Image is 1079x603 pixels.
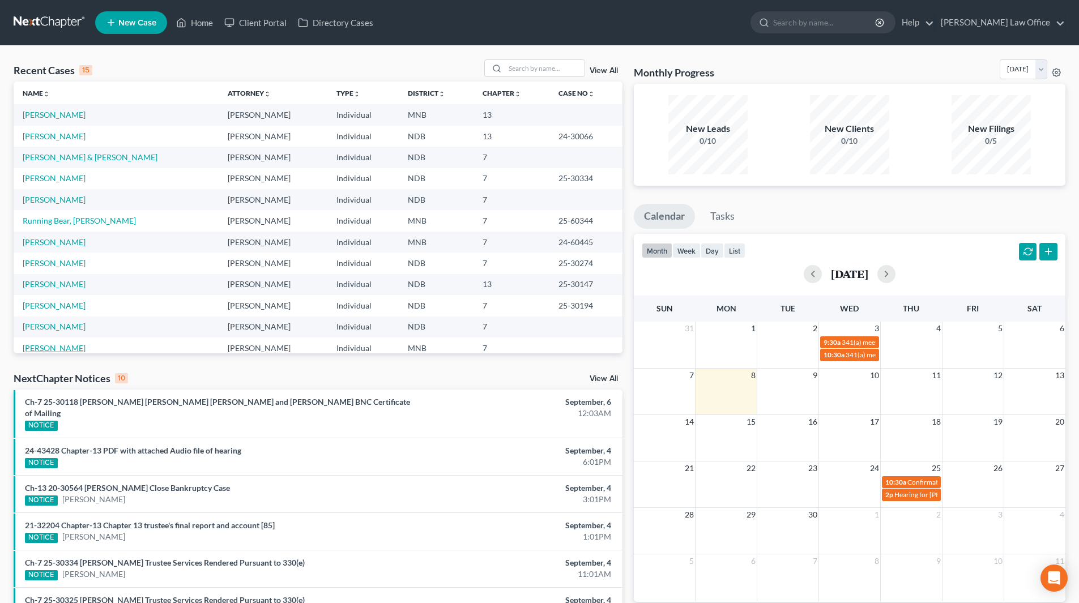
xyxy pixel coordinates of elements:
div: September, 4 [423,445,611,456]
td: [PERSON_NAME] [219,232,327,253]
a: [PERSON_NAME] [23,258,86,268]
div: NOTICE [25,495,58,506]
a: [PERSON_NAME] [62,531,125,542]
i: unfold_more [588,91,595,97]
span: 5 [997,322,1004,335]
a: Typeunfold_more [336,89,360,97]
td: Individual [327,168,399,189]
button: day [701,243,724,258]
a: [PERSON_NAME] [62,494,125,505]
a: Running Bear, [PERSON_NAME] [23,216,136,225]
td: MNB [399,104,474,125]
span: 8 [873,554,880,568]
td: 24-60445 [549,232,622,253]
a: View All [590,67,618,75]
td: [PERSON_NAME] [219,189,327,210]
td: NDB [399,295,474,316]
div: 10 [115,373,128,383]
td: [PERSON_NAME] [219,317,327,337]
td: NDB [399,126,474,147]
td: Individual [327,104,399,125]
div: Recent Cases [14,63,92,77]
span: 28 [684,508,695,521]
a: [PERSON_NAME] Law Office [935,12,1065,33]
div: NOTICE [25,570,58,580]
td: 13 [474,104,549,125]
div: 1:01PM [423,531,611,542]
td: [PERSON_NAME] [219,147,327,168]
a: [PERSON_NAME] [23,173,86,183]
span: 341(a) meeting for [PERSON_NAME] [842,338,951,347]
span: 9 [812,369,818,382]
button: week [672,243,701,258]
td: [PERSON_NAME] [219,126,327,147]
td: Individual [327,147,399,168]
td: Individual [327,317,399,337]
div: New Clients [810,122,889,135]
a: [PERSON_NAME] [23,322,86,331]
input: Search by name... [505,60,585,76]
span: 31 [684,322,695,335]
span: Mon [717,303,736,313]
td: 13 [474,126,549,147]
span: 4 [935,322,942,335]
i: unfold_more [438,91,445,97]
span: 10:30a [824,350,845,359]
td: NDB [399,147,474,168]
a: [PERSON_NAME] [23,301,86,310]
a: Ch-13 20-30564 [PERSON_NAME] Close Bankruptcy Case [25,483,230,493]
span: 24 [869,461,880,475]
span: 5 [688,554,695,568]
td: [PERSON_NAME] [219,274,327,295]
td: 7 [474,210,549,231]
span: Tue [781,303,795,313]
div: September, 4 [423,557,611,568]
td: 7 [474,147,549,168]
span: 29 [745,508,757,521]
span: 4 [1059,508,1065,521]
td: 25-30147 [549,274,622,295]
span: 3 [997,508,1004,521]
td: 7 [474,232,549,253]
a: Ch-7 25-30118 [PERSON_NAME] [PERSON_NAME] [PERSON_NAME] and [PERSON_NAME] BNC Certificate of Mailing [25,397,410,418]
a: Case Nounfold_more [558,89,595,97]
span: 21 [684,461,695,475]
td: Individual [327,337,399,358]
span: Fri [967,303,979,313]
a: Tasks [700,204,745,229]
td: [PERSON_NAME] [219,253,327,273]
td: [PERSON_NAME] [219,210,327,231]
div: 0/5 [952,135,1031,147]
span: 8 [750,369,757,382]
span: 23 [807,461,818,475]
i: unfold_more [514,91,521,97]
div: NOTICE [25,458,58,468]
i: unfold_more [353,91,360,97]
td: MNB [399,232,474,253]
span: 11 [1054,554,1065,568]
a: [PERSON_NAME] [23,279,86,289]
td: Individual [327,295,399,316]
div: 15 [79,65,92,75]
span: 20 [1054,415,1065,429]
div: NextChapter Notices [14,371,128,385]
a: Directory Cases [292,12,379,33]
span: Sun [656,303,673,313]
div: 3:01PM [423,494,611,505]
td: Individual [327,189,399,210]
a: Nameunfold_more [23,89,50,97]
i: unfold_more [43,91,50,97]
a: [PERSON_NAME] [23,343,86,353]
a: [PERSON_NAME] [23,237,86,247]
td: 25-60344 [549,210,622,231]
span: 30 [807,508,818,521]
td: 7 [474,295,549,316]
div: NOTICE [25,533,58,543]
td: Individual [327,210,399,231]
td: 7 [474,317,549,337]
td: 24-30066 [549,126,622,147]
span: 10 [992,554,1004,568]
td: Individual [327,274,399,295]
span: 7 [812,554,818,568]
span: 10 [869,369,880,382]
